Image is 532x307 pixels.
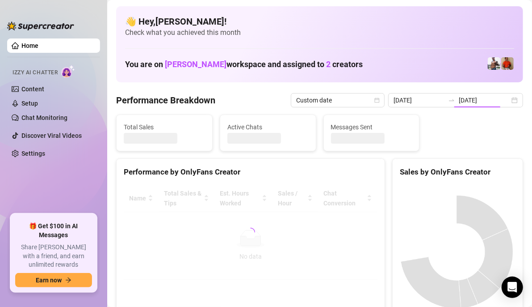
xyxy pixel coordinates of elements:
[15,222,92,239] span: 🎁 Get $100 in AI Messages
[21,100,38,107] a: Setup
[448,97,455,104] span: swap-right
[488,57,500,70] img: JUSTIN
[125,15,514,28] h4: 👋 Hey, [PERSON_NAME] !
[245,226,256,238] span: loading
[501,57,514,70] img: Justin
[21,132,82,139] a: Discover Viral Videos
[21,150,45,157] a: Settings
[331,122,412,132] span: Messages Sent
[227,122,309,132] span: Active Chats
[448,97,455,104] span: to
[21,114,67,121] a: Chat Monitoring
[15,273,92,287] button: Earn nowarrow-right
[165,60,226,69] span: [PERSON_NAME]
[36,277,62,284] span: Earn now
[374,98,380,103] span: calendar
[459,95,510,105] input: End date
[15,243,92,269] span: Share [PERSON_NAME] with a friend, and earn unlimited rewards
[61,65,75,78] img: AI Chatter
[65,277,71,283] span: arrow-right
[21,42,38,49] a: Home
[400,166,515,178] div: Sales by OnlyFans Creator
[13,68,58,77] span: Izzy AI Chatter
[326,60,331,69] span: 2
[296,94,379,107] span: Custom date
[21,85,44,93] a: Content
[124,166,377,178] div: Performance by OnlyFans Creator
[125,28,514,38] span: Check what you achieved this month
[124,122,205,132] span: Total Sales
[7,21,74,30] img: logo-BBDzfeDw.svg
[502,277,523,298] div: Open Intercom Messenger
[125,60,363,69] h1: You are on workspace and assigned to creators
[394,95,444,105] input: Start date
[116,94,215,107] h4: Performance Breakdown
